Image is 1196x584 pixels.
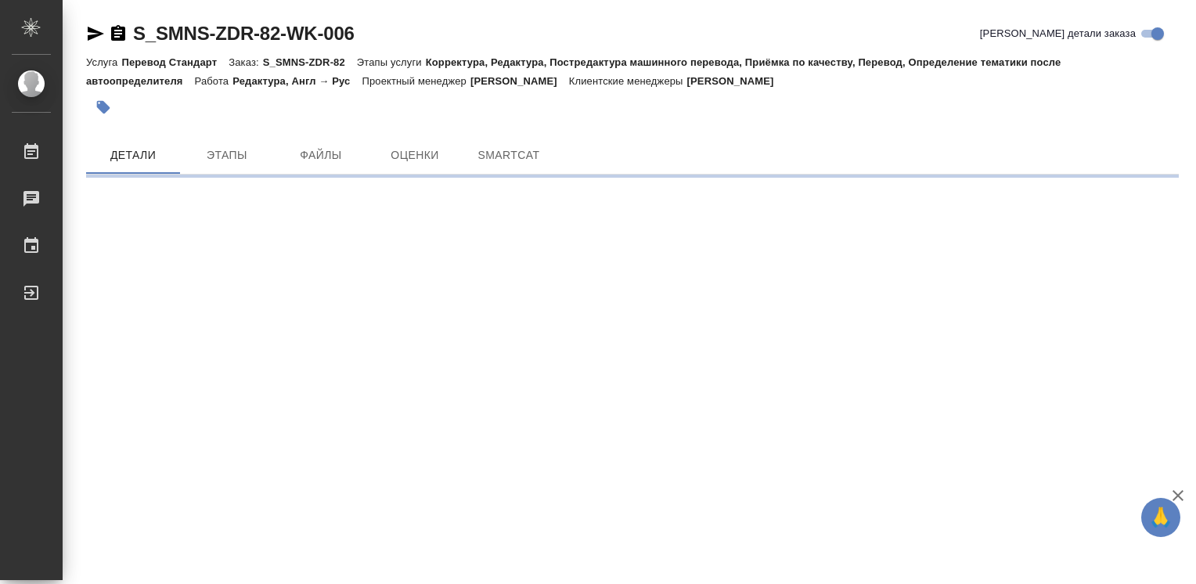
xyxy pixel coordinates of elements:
p: Этапы услуги [357,56,426,68]
p: Заказ: [229,56,262,68]
span: [PERSON_NAME] детали заказа [980,26,1136,41]
button: Добавить тэг [86,90,121,124]
p: Редактура, Англ → Рус [232,75,362,87]
p: [PERSON_NAME] [687,75,786,87]
p: [PERSON_NAME] [470,75,569,87]
span: SmartCat [471,146,546,165]
button: 🙏 [1141,498,1180,537]
span: Детали [95,146,171,165]
button: Скопировать ссылку для ЯМессенджера [86,24,105,43]
p: Перевод Стандарт [121,56,229,68]
a: S_SMNS-ZDR-82-WK-006 [133,23,355,44]
p: Услуга [86,56,121,68]
p: S_SMNS-ZDR-82 [263,56,357,68]
span: Этапы [189,146,265,165]
p: Работа [195,75,233,87]
p: Проектный менеджер [362,75,470,87]
span: 🙏 [1147,501,1174,534]
p: Корректура, Редактура, Постредактура машинного перевода, Приёмка по качеству, Перевод, Определени... [86,56,1061,87]
span: Файлы [283,146,358,165]
p: Клиентские менеджеры [569,75,687,87]
button: Скопировать ссылку [109,24,128,43]
span: Оценки [377,146,452,165]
